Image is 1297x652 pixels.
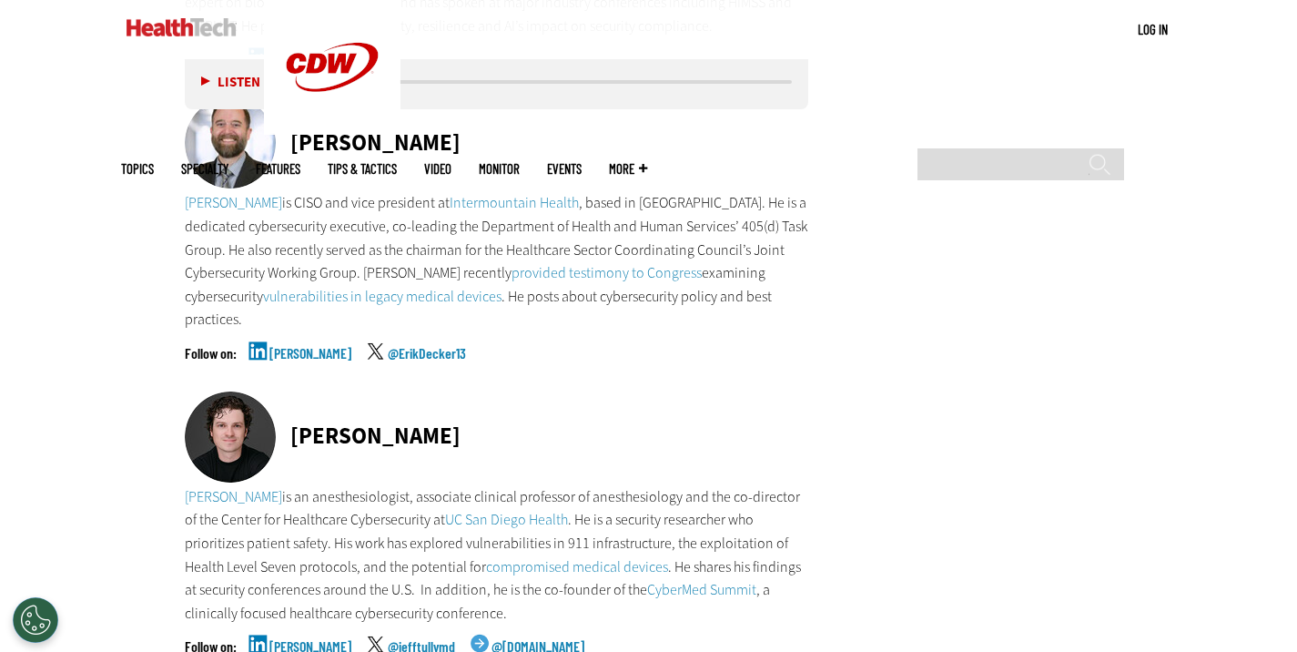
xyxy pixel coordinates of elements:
[388,346,466,392] a: @ErikDecker13
[290,424,461,447] div: [PERSON_NAME]
[185,191,809,331] p: is CISO and vice president at , based in [GEOGRAPHIC_DATA]. He is a dedicated cybersecurity execu...
[647,580,756,599] a: CyberMed Summit
[269,346,351,392] a: [PERSON_NAME]
[121,162,154,176] span: Topics
[486,557,668,576] a: compromised medical devices
[609,162,647,176] span: More
[181,162,228,176] span: Specialty
[450,193,579,212] a: Intermountain Health
[185,485,809,626] p: is an anesthesiologist, associate clinical professor of anesthesiology and the co-director of the...
[185,193,282,212] a: [PERSON_NAME]
[185,392,276,483] img: Dr. Jeffrey Tully
[256,162,300,176] a: Features
[424,162,451,176] a: Video
[13,597,58,643] div: Cookies Settings
[512,263,702,282] a: provided testimony to Congress
[185,487,282,506] a: [PERSON_NAME]
[263,287,502,306] a: vulnerabilities in legacy medical devices
[127,18,237,36] img: Home
[13,597,58,643] button: Open Preferences
[328,162,397,176] a: Tips & Tactics
[547,162,582,176] a: Events
[1138,21,1168,37] a: Log in
[445,510,568,529] a: UC San Diego Health
[264,120,400,139] a: CDW
[479,162,520,176] a: MonITor
[1138,20,1168,39] div: User menu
